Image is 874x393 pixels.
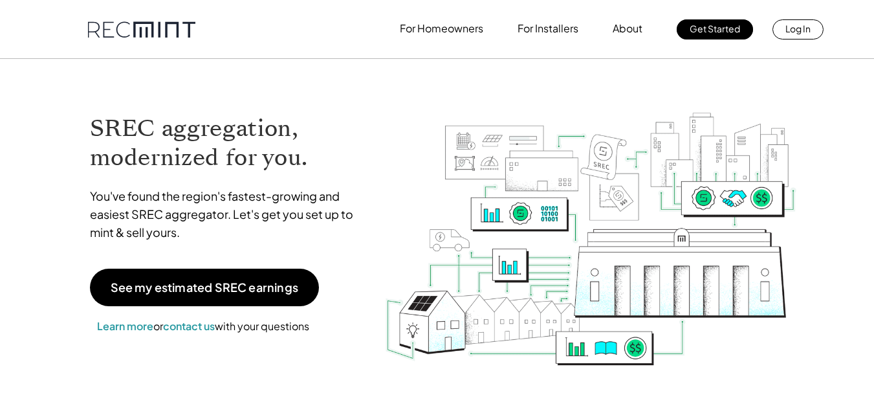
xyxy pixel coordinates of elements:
[677,19,753,39] a: Get Started
[111,282,298,293] p: See my estimated SREC earnings
[90,114,366,172] h1: SREC aggregation, modernized for you.
[400,19,483,38] p: For Homeowners
[90,269,319,306] a: See my estimated SREC earnings
[90,187,366,241] p: You've found the region's fastest-growing and easiest SREC aggregator. Let's get you set up to mi...
[384,78,797,369] img: RECmint value cycle
[772,19,824,39] a: Log In
[518,19,578,38] p: For Installers
[613,19,642,38] p: About
[97,319,153,333] a: Learn more
[163,319,215,333] a: contact us
[785,19,811,38] p: Log In
[90,318,316,335] p: or with your questions
[690,19,740,38] p: Get Started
